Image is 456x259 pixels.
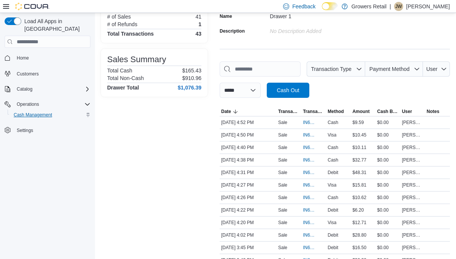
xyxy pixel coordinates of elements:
[220,61,301,77] input: This is a search bar. As you type, the results lower in the page will automatically filter.
[328,195,338,201] span: Cash
[328,132,336,138] span: Visa
[220,206,277,215] div: [DATE] 4:22 PM
[14,126,36,135] a: Settings
[352,207,364,213] span: $6.20
[107,85,139,91] h4: Drawer Total
[17,86,32,92] span: Catalog
[328,119,338,126] span: Cash
[426,66,438,72] span: User
[220,181,277,190] div: [DATE] 4:27 PM
[14,126,90,135] span: Settings
[14,85,35,94] button: Catalog
[352,132,366,138] span: $10.45
[107,14,131,20] h6: # of Sales
[328,170,338,176] span: Debit
[220,243,277,252] div: [DATE] 3:45 PM
[303,157,317,163] span: IN6FPW-2066359
[278,132,287,138] p: Sale
[21,17,90,33] span: Load All Apps in [GEOGRAPHIC_DATA]
[292,3,315,10] span: Feedback
[401,107,425,116] button: User
[15,3,49,10] img: Cova
[220,218,277,227] div: [DATE] 4:20 PM
[182,75,201,81] p: $910.96
[14,112,52,118] span: Cash Management
[220,193,277,202] div: [DATE] 4:26 PM
[8,110,93,120] button: Cash Management
[14,85,90,94] span: Catalog
[278,119,287,126] p: Sale
[376,218,401,227] div: $0.00
[376,143,401,152] div: $0.00
[17,55,29,61] span: Home
[376,243,401,252] div: $0.00
[328,182,336,188] span: Visa
[423,61,450,77] button: User
[352,119,364,126] span: $9.59
[220,118,277,127] div: [DATE] 4:52 PM
[328,232,338,238] span: Debit
[278,232,287,238] p: Sale
[278,195,287,201] p: Sale
[2,125,93,136] button: Settings
[376,155,401,165] div: $0.00
[427,108,439,115] span: Notes
[402,220,424,226] span: [PERSON_NAME]
[14,53,32,63] a: Home
[328,144,338,151] span: Cash
[301,107,326,116] button: Transaction #
[278,157,287,163] p: Sale
[303,118,325,127] button: IN6FPW-2066379
[402,195,424,201] span: [PERSON_NAME]
[307,61,365,77] button: Transaction Type
[277,107,301,116] button: Transaction Type
[2,84,93,94] button: Catalog
[303,155,325,165] button: IN6FPW-2066359
[14,100,90,109] span: Operations
[376,130,401,140] div: $0.00
[303,182,317,188] span: IN6FPW-2066337
[328,207,338,213] span: Debit
[267,83,309,98] button: Cash Out
[352,245,366,251] span: $16.50
[365,61,423,77] button: Payment Method
[402,170,424,176] span: [PERSON_NAME]
[376,206,401,215] div: $0.00
[14,53,90,63] span: Home
[402,132,424,138] span: [PERSON_NAME]
[270,25,372,34] div: No Description added
[14,69,90,78] span: Customers
[303,207,317,213] span: IN6FPW-2066330
[220,231,277,240] div: [DATE] 4:02 PM
[182,67,201,74] p: $165.43
[278,245,287,251] p: Sale
[220,28,245,34] label: Description
[220,107,277,116] button: Date
[303,245,317,251] span: IN6FPW-2066288
[352,170,366,176] span: $48.31
[352,182,366,188] span: $15.81
[352,195,366,201] span: $10.62
[303,181,325,190] button: IN6FPW-2066337
[328,220,336,226] span: Visa
[389,2,391,11] p: |
[11,110,90,119] span: Cash Management
[220,130,277,140] div: [DATE] 4:50 PM
[322,2,338,10] input: Dark Mode
[376,193,401,202] div: $0.00
[220,168,277,177] div: [DATE] 4:31 PM
[2,68,93,79] button: Customers
[328,108,344,115] span: Method
[352,108,369,115] span: Amount
[11,110,55,119] a: Cash Management
[303,170,317,176] span: IN6FPW-2066343
[402,157,424,163] span: [PERSON_NAME]
[352,157,366,163] span: $32.77
[303,243,325,252] button: IN6FPW-2066288
[198,21,201,27] p: 1
[326,107,351,116] button: Method
[303,220,317,226] span: IN6FPW-2066328
[303,108,325,115] span: Transaction #
[303,130,325,140] button: IN6FPW-2066376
